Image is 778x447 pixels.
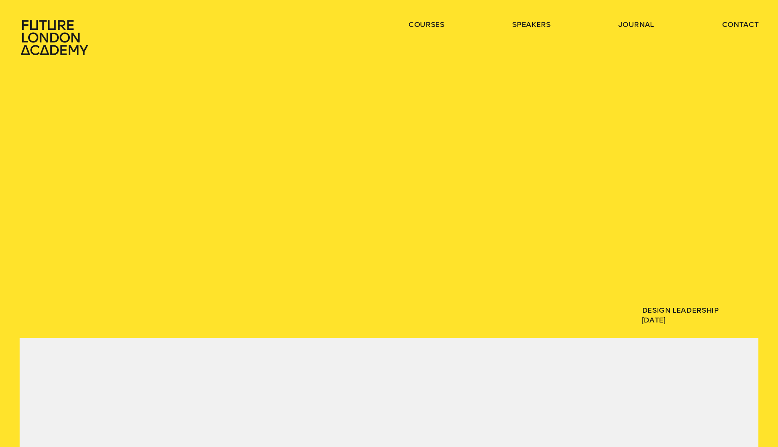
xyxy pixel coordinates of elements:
a: contact [722,20,759,29]
span: [DATE] [642,315,759,325]
a: journal [618,20,654,29]
a: Design Leadership [642,306,719,315]
a: courses [408,20,444,29]
a: speakers [512,20,550,29]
